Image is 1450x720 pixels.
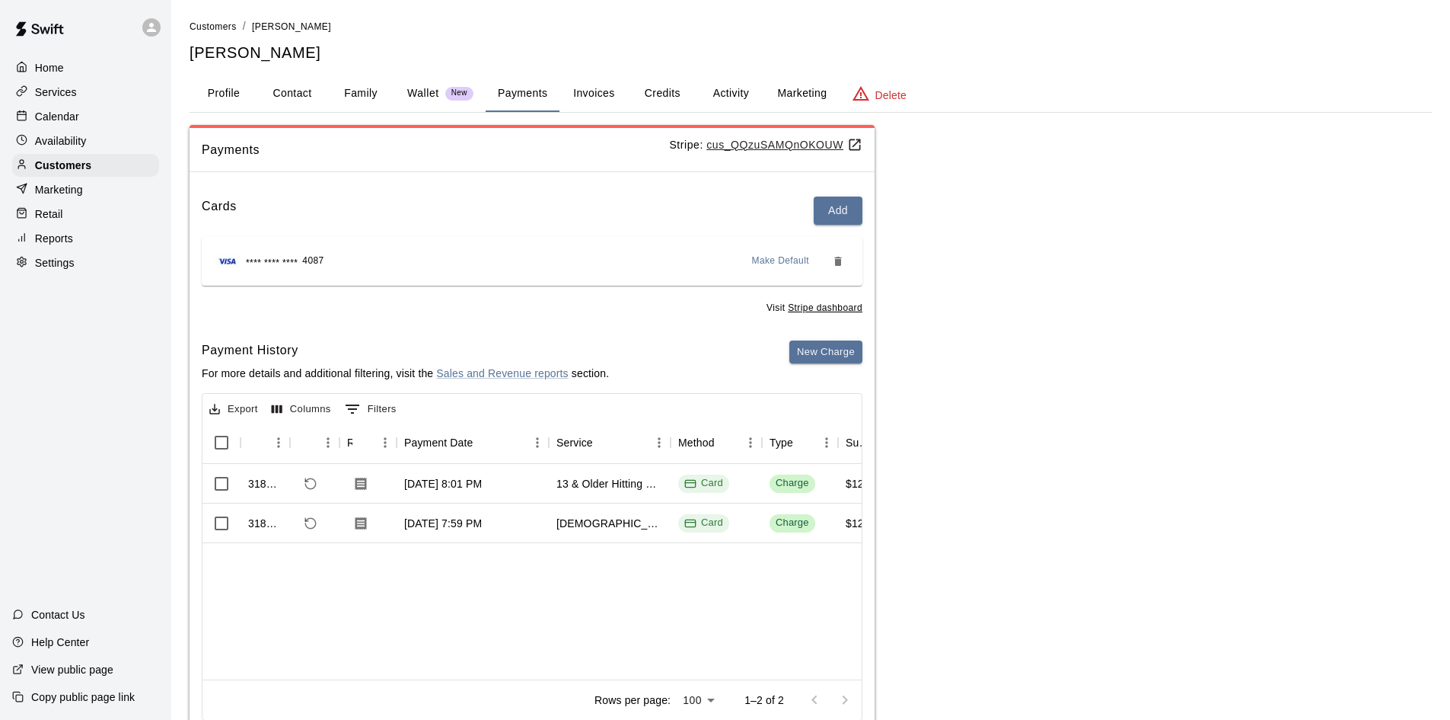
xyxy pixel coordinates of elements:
p: Settings [35,255,75,270]
p: Calendar [35,109,79,124]
button: Profile [190,75,258,112]
a: Customers [190,20,237,32]
a: Calendar [12,105,159,128]
div: Type [770,421,793,464]
button: Activity [696,75,765,112]
div: $125.00 [846,516,885,531]
div: Card [684,516,723,530]
span: New [445,88,473,98]
p: Availability [35,133,87,149]
button: Sort [352,432,374,453]
div: Subtotal [846,421,870,464]
p: Marketing [35,182,83,197]
button: Marketing [765,75,839,112]
button: Download Receipt [347,510,374,537]
a: Home [12,56,159,79]
p: Reports [35,231,73,246]
div: Receipt [339,421,397,464]
span: Refund payment [298,510,323,536]
p: Rows per page: [594,693,671,708]
a: Availability [12,130,159,152]
button: Menu [815,431,838,454]
button: Sort [715,432,736,453]
h5: [PERSON_NAME] [190,43,1432,63]
div: 13 & Older Hitting Group [556,476,663,491]
div: $125.00 [846,476,885,491]
a: Stripe dashboard [788,302,862,313]
p: Copy public page link [31,690,135,705]
button: Credits [628,75,696,112]
button: Add [814,197,862,225]
button: Contact [258,75,327,112]
button: Invoices [559,75,628,112]
span: 4087 [302,254,323,269]
div: Charge [776,516,809,530]
p: Wallet [407,85,439,101]
div: Id [241,421,290,464]
span: Refund payment [298,471,323,497]
div: 100 [677,690,720,712]
button: Show filters [341,397,400,421]
div: Refund [290,421,339,464]
p: Retail [35,206,63,222]
p: Services [35,85,77,100]
u: cus_QQzuSAMQnOKOUW [706,139,862,151]
a: Reports [12,227,159,250]
button: Family [327,75,395,112]
div: Card [684,476,723,491]
button: Sort [473,432,495,453]
button: New Charge [789,341,862,364]
div: Payment Date [397,421,549,464]
div: Settings [12,251,159,274]
div: basic tabs example [190,75,1432,112]
div: 318567 [248,516,282,531]
h6: Payment History [202,341,609,360]
button: Payments [486,75,559,112]
a: Retail [12,203,159,226]
p: 1–2 of 2 [744,693,784,708]
button: Export [206,398,262,421]
button: Download Receipt [347,470,374,498]
button: Sort [298,432,319,453]
div: Dec 3, 2024, 7:59 PM [404,516,482,531]
h6: Cards [202,197,237,225]
button: Select columns [268,398,335,421]
button: Menu [267,431,290,454]
a: Sales and Revenue reports [436,367,568,379]
p: Stripe: [669,137,862,153]
div: Charge [776,476,809,491]
button: Remove [826,249,850,274]
button: Menu [317,431,339,454]
p: Contact Us [31,607,85,622]
button: Menu [374,431,397,454]
button: Sort [793,432,814,453]
button: Make Default [746,249,816,274]
button: Menu [739,431,762,454]
p: View public page [31,662,113,677]
div: 8-12 Year Old Hitting Group [556,516,663,531]
nav: breadcrumb [190,18,1432,35]
p: Help Center [31,635,89,650]
span: Visit [766,301,862,316]
p: Customers [35,158,91,173]
p: Delete [875,88,907,103]
span: [PERSON_NAME] [252,21,331,32]
div: Method [671,421,762,464]
div: 318575 [248,476,282,491]
button: Sort [593,432,614,453]
div: Dec 3, 2024, 8:01 PM [404,476,482,491]
div: Service [549,421,671,464]
span: Payments [202,140,669,160]
span: Customers [190,21,237,32]
a: Customers [12,154,159,177]
li: / [243,18,246,34]
button: Menu [648,431,671,454]
div: Type [762,421,838,464]
div: Receipt [347,421,352,464]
